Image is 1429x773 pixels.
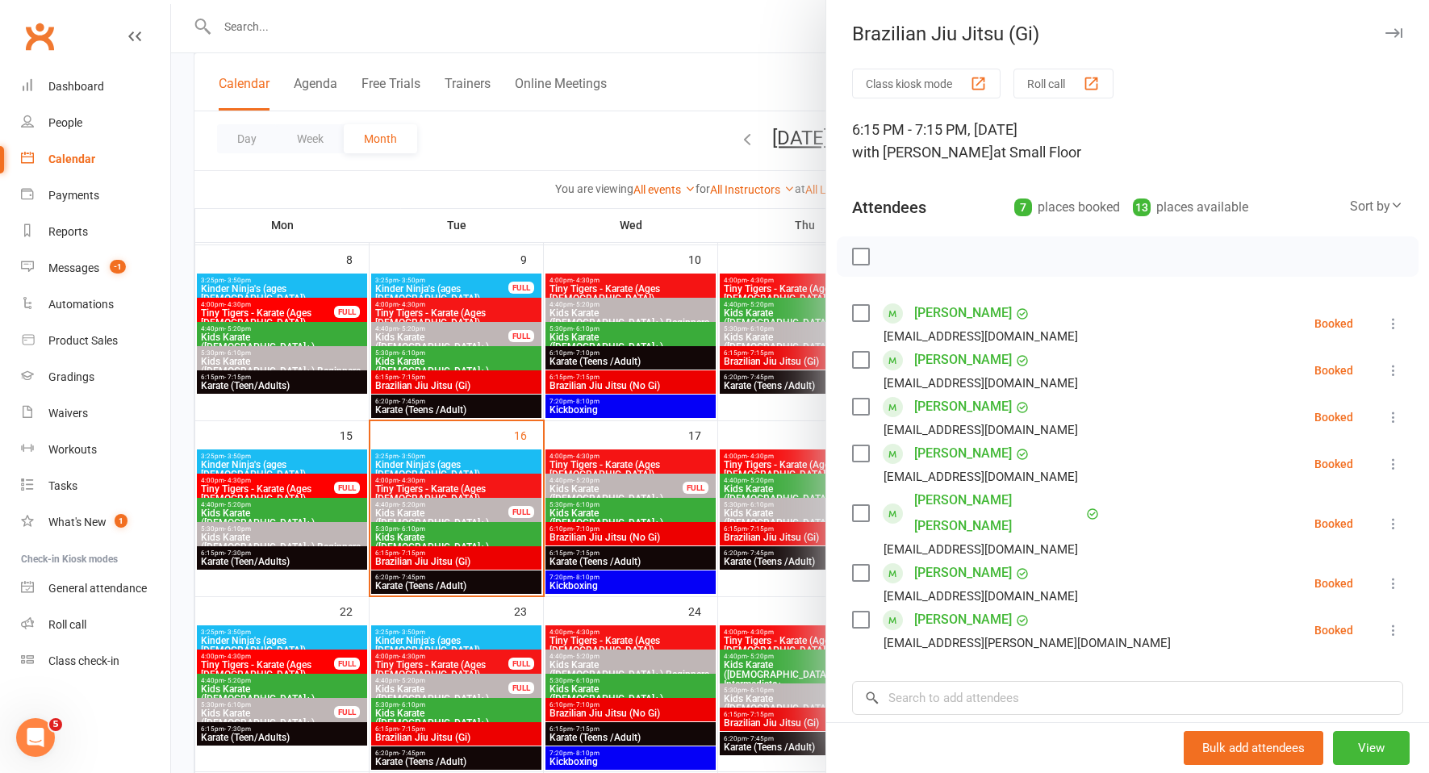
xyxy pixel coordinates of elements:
a: Class kiosk mode [21,643,170,679]
div: Automations [48,298,114,311]
a: Product Sales [21,323,170,359]
div: [EMAIL_ADDRESS][DOMAIN_NAME] [884,326,1078,347]
a: Payments [21,178,170,214]
input: Search to add attendees [852,681,1403,715]
iframe: Intercom live chat [16,718,55,757]
a: [PERSON_NAME] [914,394,1012,420]
div: 6:15 PM - 7:15 PM, [DATE] [852,119,1403,164]
button: Bulk add attendees [1184,731,1323,765]
a: Reports [21,214,170,250]
div: 13 [1133,198,1151,216]
div: Gradings [48,370,94,383]
span: with [PERSON_NAME] [852,144,993,161]
button: View [1333,731,1410,765]
div: Booked [1314,318,1353,329]
div: Sort by [1350,196,1403,217]
div: Roll call [48,618,86,631]
a: Workouts [21,432,170,468]
a: General attendance kiosk mode [21,570,170,607]
button: Class kiosk mode [852,69,1001,98]
div: What's New [48,516,107,529]
span: 1 [115,514,127,528]
div: Reports [48,225,88,238]
div: 7 [1014,198,1032,216]
a: Roll call [21,607,170,643]
a: What's New1 [21,504,170,541]
span: at Small Floor [993,144,1081,161]
div: Product Sales [48,334,118,347]
a: Automations [21,286,170,323]
div: Attendees [852,196,926,219]
div: Messages [48,261,99,274]
div: [EMAIL_ADDRESS][DOMAIN_NAME] [884,586,1078,607]
div: [EMAIL_ADDRESS][DOMAIN_NAME] [884,466,1078,487]
div: Calendar [48,153,95,165]
a: [PERSON_NAME] [914,560,1012,586]
a: Clubworx [19,16,60,56]
a: Messages -1 [21,250,170,286]
a: Dashboard [21,69,170,105]
div: [EMAIL_ADDRESS][DOMAIN_NAME] [884,539,1078,560]
div: [EMAIL_ADDRESS][DOMAIN_NAME] [884,420,1078,441]
div: Waivers [48,407,88,420]
div: Workouts [48,443,97,456]
div: Payments [48,189,99,202]
div: places booked [1014,196,1120,219]
a: [PERSON_NAME] [914,441,1012,466]
div: Booked [1314,518,1353,529]
a: Tasks [21,468,170,504]
div: Class check-in [48,654,119,667]
div: Booked [1314,365,1353,376]
div: Dashboard [48,80,104,93]
a: [PERSON_NAME] [914,347,1012,373]
a: Gradings [21,359,170,395]
div: General attendance [48,582,147,595]
div: Booked [1314,458,1353,470]
div: [EMAIL_ADDRESS][DOMAIN_NAME] [884,373,1078,394]
div: Tasks [48,479,77,492]
div: People [48,116,82,129]
a: Waivers [21,395,170,432]
a: People [21,105,170,141]
div: places available [1133,196,1248,219]
div: [EMAIL_ADDRESS][PERSON_NAME][DOMAIN_NAME] [884,633,1171,654]
div: Booked [1314,578,1353,589]
a: [PERSON_NAME] [914,300,1012,326]
a: [PERSON_NAME] [914,607,1012,633]
span: -1 [110,260,126,274]
a: [PERSON_NAME] [PERSON_NAME] [914,487,1082,539]
div: Booked [1314,625,1353,636]
div: Brazilian Jiu Jitsu (Gi) [826,23,1429,45]
div: Booked [1314,412,1353,423]
button: Roll call [1013,69,1114,98]
a: Calendar [21,141,170,178]
span: 5 [49,718,62,731]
